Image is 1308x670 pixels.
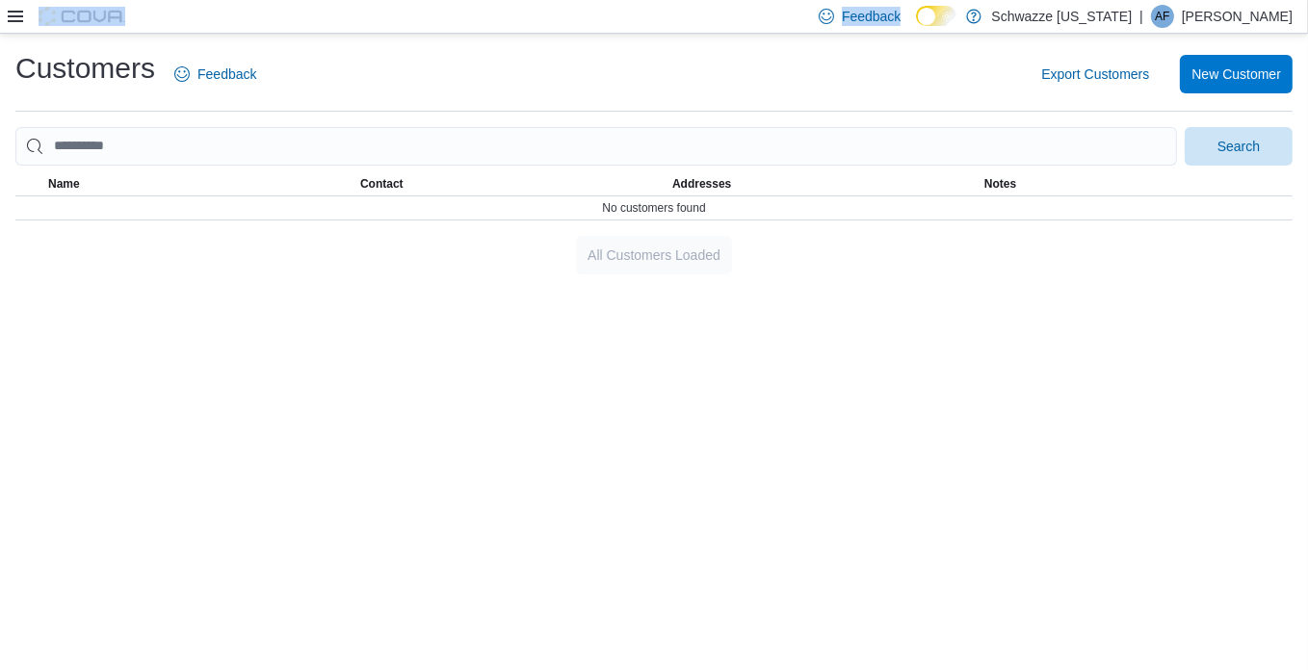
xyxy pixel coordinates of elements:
[1151,5,1174,28] div: Adam Fuller
[167,55,264,93] a: Feedback
[916,6,956,26] input: Dark Mode
[1041,64,1149,84] span: Export Customers
[672,176,731,192] span: Addresses
[1180,55,1293,93] button: New Customer
[842,7,901,26] span: Feedback
[360,176,404,192] span: Contact
[984,176,1016,192] span: Notes
[1033,55,1157,93] button: Export Customers
[39,7,125,26] img: Cova
[1185,127,1293,166] button: Search
[197,64,256,84] span: Feedback
[588,245,720,265] span: All Customers Loaded
[1182,5,1293,28] p: [PERSON_NAME]
[15,49,155,88] h1: Customers
[602,200,705,216] span: No customers found
[1191,64,1281,84] span: New Customer
[1217,137,1260,156] span: Search
[48,176,80,192] span: Name
[576,236,732,274] button: All Customers Loaded
[1139,5,1143,28] p: |
[916,26,917,27] span: Dark Mode
[1155,5,1169,28] span: AF
[991,5,1132,28] p: Schwazze [US_STATE]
